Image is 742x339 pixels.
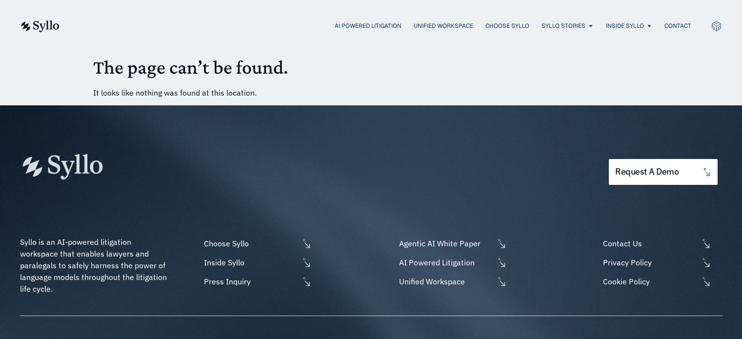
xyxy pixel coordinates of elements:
[201,238,299,249] span: Choose Syllo
[601,238,722,249] a: Contact Us
[397,276,494,287] span: Unified Workspace
[601,276,722,287] a: Cookie Policy
[93,87,649,99] p: It looks like nothing was found at this location.
[609,159,717,185] a: request a demo
[79,21,691,31] nav: Menu
[201,238,312,249] a: Choose Syllo
[601,257,698,268] span: Privacy Policy
[93,56,649,79] h1: The page can’t be found.
[20,237,169,294] span: Syllo is an AI-powered litigation workspace that enables lawyers and paralegals to safely harness...
[601,257,722,268] a: Privacy Policy
[606,21,644,30] a: Inside Syllo
[201,276,299,287] span: Press Inquiry
[397,276,507,287] a: Unified Workspace
[20,20,60,32] img: syllo
[79,21,691,31] div: Menu Toggle
[541,21,585,30] a: Syllo Stories
[397,257,507,268] a: AI Powered Litigation
[397,257,494,268] span: AI Powered Litigation
[397,238,494,249] span: Agentic AI White Paper
[201,276,312,287] a: Press Inquiry
[601,276,698,287] span: Cookie Policy
[397,238,507,249] a: Agentic AI White Paper
[601,238,698,249] span: Contact Us
[664,21,691,30] a: Contact
[414,21,473,30] a: Unified Workspace
[201,257,299,268] span: Inside Syllo
[201,257,312,268] a: Inside Syllo
[485,21,529,30] a: Choose Syllo
[335,21,401,30] a: AI Powered Litigation
[615,167,679,177] span: request a demo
